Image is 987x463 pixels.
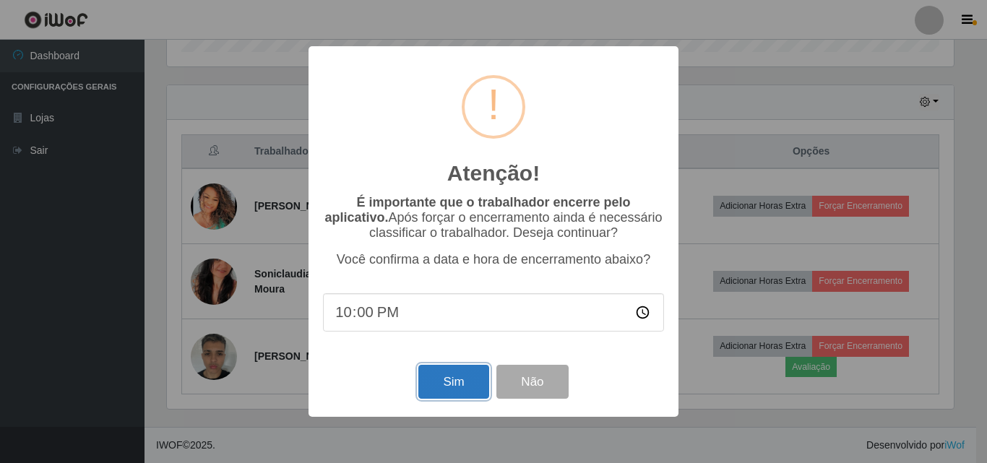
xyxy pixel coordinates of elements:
button: Não [496,365,568,399]
button: Sim [418,365,488,399]
b: É importante que o trabalhador encerre pelo aplicativo. [324,195,630,225]
h2: Atenção! [447,160,540,186]
p: Após forçar o encerramento ainda é necessário classificar o trabalhador. Deseja continuar? [323,195,664,241]
p: Você confirma a data e hora de encerramento abaixo? [323,252,664,267]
